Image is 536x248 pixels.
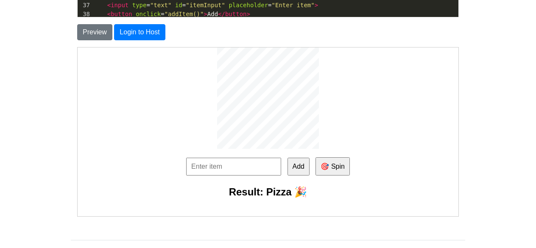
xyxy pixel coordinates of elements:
span: > [315,2,318,8]
button: 🎯 Spin [238,110,272,128]
span: = = = [93,2,318,8]
span: > [204,11,207,17]
span: button [111,11,132,17]
span: placeholder [229,2,268,8]
div: 38 [78,10,91,19]
span: = Add [93,11,250,17]
span: < [107,11,111,17]
input: Enter item [109,110,204,128]
span: id [175,2,182,8]
span: "Enter item" [272,2,315,8]
button: Preview [77,24,112,40]
span: < [107,2,111,8]
button: Add [210,110,232,128]
span: "addItem()" [165,11,204,17]
span: </ [218,11,225,17]
span: onclick [136,11,161,17]
div: 37 [78,1,91,10]
span: "text" [150,2,172,8]
h2: Result: Pizza 🎉 [151,139,230,150]
span: button [225,11,247,17]
span: type [132,2,147,8]
span: input [111,2,128,8]
button: Login to Host [114,24,165,40]
span: "itemInput" [186,2,225,8]
span: > [247,11,250,17]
